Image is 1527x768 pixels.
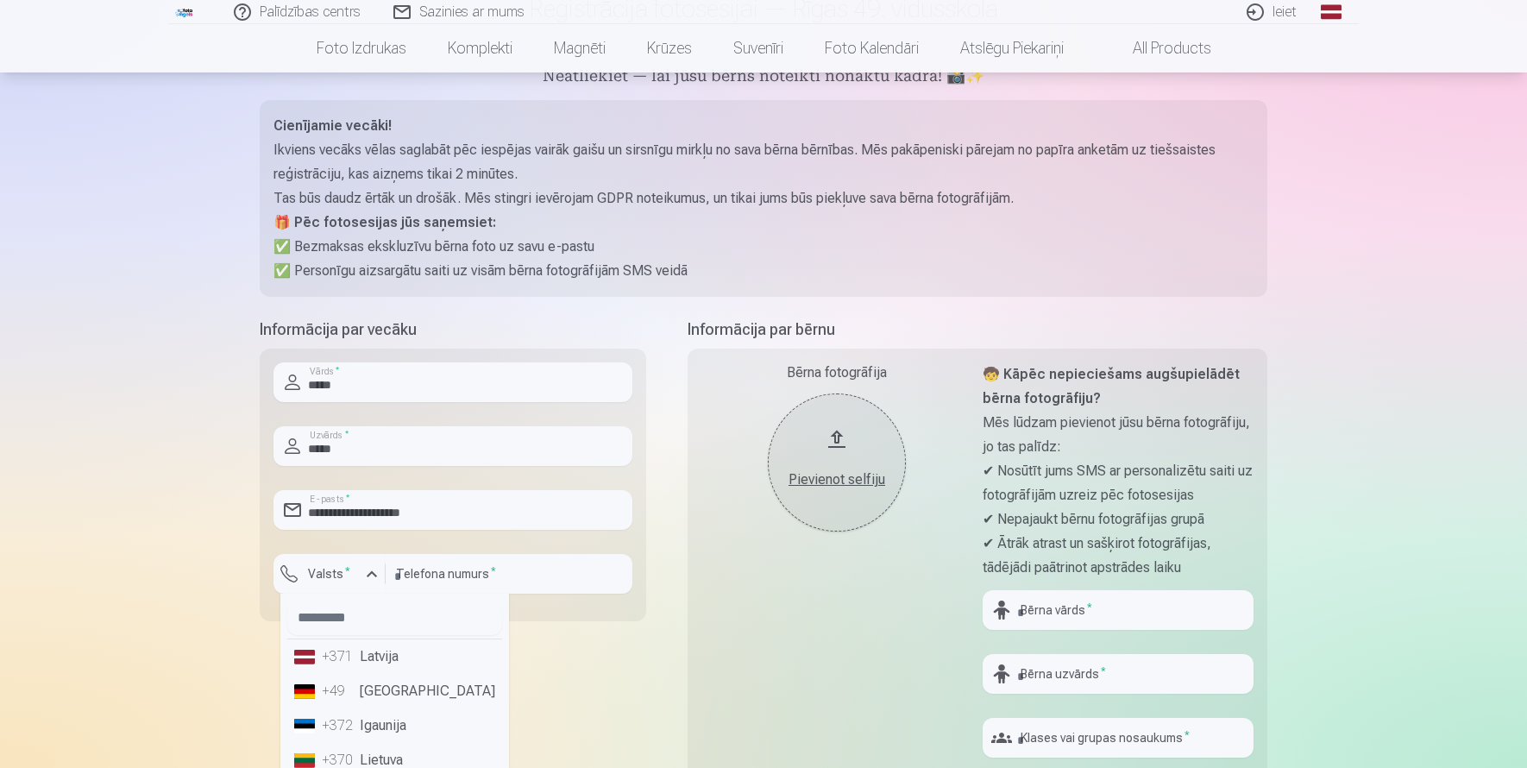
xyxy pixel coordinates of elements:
[983,411,1254,459] p: Mēs lūdzam pievienot jūsu bērna fotogrāfiju, jo tas palīdz:
[1084,24,1232,72] a: All products
[804,24,939,72] a: Foto kalendāri
[713,24,804,72] a: Suvenīri
[260,66,1267,90] h5: Neatliekiet — lai jūsu bērns noteikti nonāktu kadrā! 📸✨
[175,7,194,17] img: /fa1
[427,24,533,72] a: Komplekti
[939,24,1084,72] a: Atslēgu piekariņi
[701,362,972,383] div: Bērna fotogrāfija
[273,554,386,594] button: Valsts*
[626,24,713,72] a: Krūzes
[273,138,1254,186] p: Ikviens vecāks vēlas saglabāt pēc iespējas vairāk gaišu un sirsnīgu mirkļu no sava bērna bērnības...
[296,24,427,72] a: Foto izdrukas
[768,393,906,532] button: Pievienot selfiju
[983,366,1240,406] strong: 🧒 Kāpēc nepieciešams augšupielādēt bērna fotogrāfiju?
[533,24,626,72] a: Magnēti
[301,565,357,582] label: Valsts
[273,186,1254,211] p: Tas būs daudz ērtāk un drošāk. Mēs stingri ievērojam GDPR noteikumus, un tikai jums būs piekļuve ...
[287,708,502,743] li: Igaunija
[322,715,356,736] div: +372
[983,532,1254,580] p: ✔ Ātrāk atrast un sašķirot fotogrāfijas, tādējādi paātrinot apstrādes laiku
[688,318,1267,342] h5: Informācija par bērnu
[273,214,496,230] strong: 🎁 Pēc fotosesijas jūs saņemsiet:
[287,639,502,674] li: Latvija
[260,318,646,342] h5: Informācija par vecāku
[322,681,356,702] div: +49
[273,259,1254,283] p: ✅ Personīgu aizsargātu saiti uz visām bērna fotogrāfijām SMS veidā
[983,507,1254,532] p: ✔ Nepajaukt bērnu fotogrāfijas grupā
[785,469,889,490] div: Pievienot selfiju
[983,459,1254,507] p: ✔ Nosūtīt jums SMS ar personalizētu saiti uz fotogrāfijām uzreiz pēc fotosesijas
[287,674,502,708] li: [GEOGRAPHIC_DATA]
[273,235,1254,259] p: ✅ Bezmaksas ekskluzīvu bērna foto uz savu e-pastu
[273,117,392,134] strong: Cienījamie vecāki!
[322,646,356,667] div: +371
